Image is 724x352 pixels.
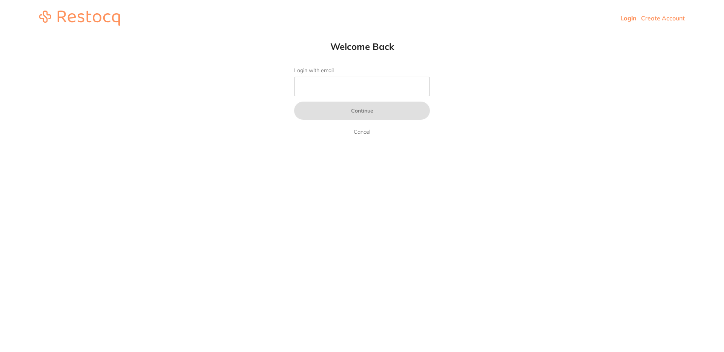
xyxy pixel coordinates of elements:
[352,127,372,136] a: Cancel
[641,14,685,22] a: Create Account
[294,102,430,120] button: Continue
[294,67,430,74] label: Login with email
[279,41,445,52] h1: Welcome Back
[620,14,637,22] a: Login
[39,11,120,26] img: restocq_logo.svg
